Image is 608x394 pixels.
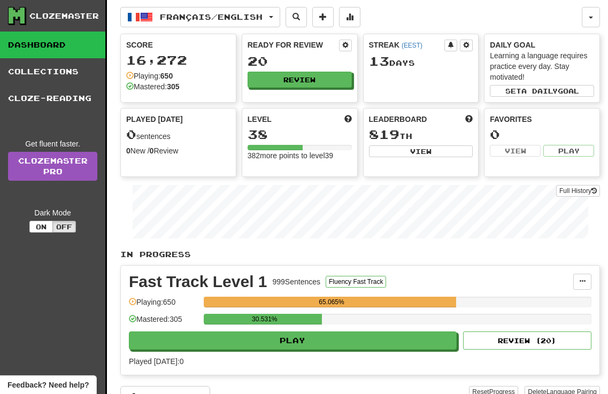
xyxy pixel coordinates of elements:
div: 65.065% [207,297,456,307]
span: Français / English [160,12,263,21]
span: 819 [369,127,399,142]
div: 0 [490,128,594,141]
div: Mastered: [126,81,180,92]
div: Learning a language requires practice every day. Stay motivated! [490,50,594,82]
button: Review (20) [463,331,591,350]
button: Review [248,72,352,88]
a: (EEST) [402,42,422,49]
div: Mastered: 305 [129,314,198,331]
div: New / Review [126,145,230,156]
button: Off [52,221,76,233]
span: 13 [369,53,389,68]
button: Search sentences [286,7,307,27]
span: Leaderboard [369,114,427,125]
button: Seta dailygoal [490,85,594,97]
div: Playing: 650 [129,297,198,314]
button: View [490,145,541,157]
button: More stats [339,7,360,27]
div: 382 more points to level 39 [248,150,352,161]
div: Playing: [126,71,173,81]
button: On [29,221,53,233]
button: Play [543,145,594,157]
span: Level [248,114,272,125]
span: a daily [521,87,558,95]
div: 30.531% [207,314,322,325]
button: Français/English [120,7,280,27]
div: 16,272 [126,53,230,67]
div: 999 Sentences [273,276,321,287]
div: Dark Mode [8,207,97,218]
button: View [369,145,473,157]
button: Play [129,331,457,350]
div: Get fluent faster. [8,138,97,149]
strong: 650 [160,72,173,80]
button: Add sentence to collection [312,7,334,27]
div: Fast Track Level 1 [129,274,267,290]
a: ClozemasterPro [8,152,97,181]
p: In Progress [120,249,600,260]
div: th [369,128,473,142]
strong: 0 [126,146,130,155]
div: Daily Goal [490,40,594,50]
span: Played [DATE]: 0 [129,357,183,366]
div: Day s [369,55,473,68]
div: Clozemaster [29,11,99,21]
span: Score more points to level up [344,114,352,125]
div: Ready for Review [248,40,339,50]
span: Open feedback widget [7,380,89,390]
span: 0 [126,127,136,142]
div: Streak [369,40,445,50]
strong: 305 [167,82,179,91]
button: Fluency Fast Track [326,276,386,288]
strong: 0 [150,146,154,155]
div: sentences [126,128,230,142]
button: Full History [556,185,600,197]
div: Score [126,40,230,50]
span: This week in points, UTC [465,114,473,125]
div: Favorites [490,114,594,125]
span: Played [DATE] [126,114,183,125]
div: 20 [248,55,352,68]
div: 38 [248,128,352,141]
